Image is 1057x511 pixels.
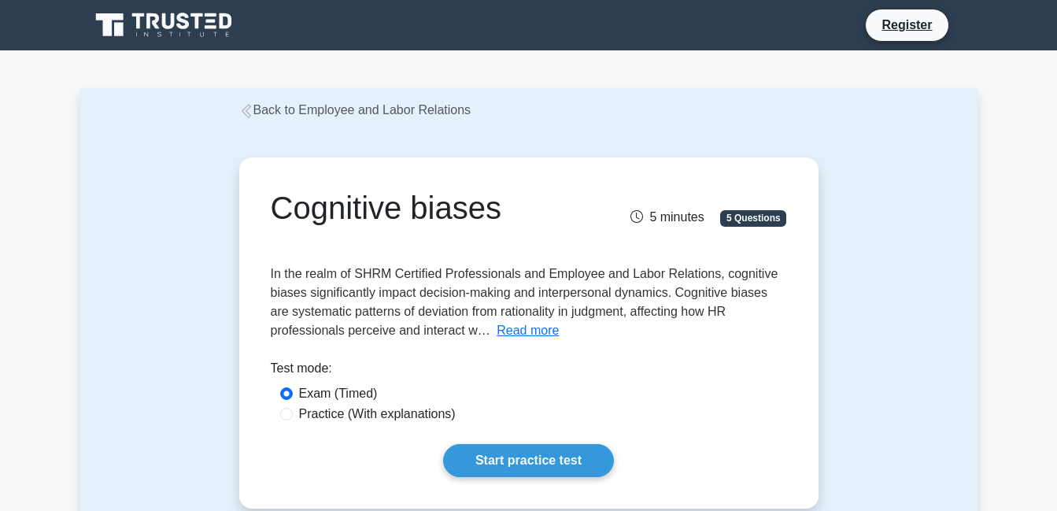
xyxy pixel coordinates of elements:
div: Test mode: [271,359,787,384]
a: Register [872,15,941,35]
span: 5 minutes [630,210,704,224]
a: Back to Employee and Labor Relations [239,103,471,117]
span: In the realm of SHRM Certified Professionals and Employee and Labor Relations, cognitive biases s... [271,267,778,337]
button: Read more [497,321,559,340]
a: Start practice test [443,444,614,477]
label: Practice (With explanations) [299,405,456,424]
h1: Cognitive biases [271,189,608,227]
span: 5 Questions [720,210,786,226]
label: Exam (Timed) [299,384,378,403]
